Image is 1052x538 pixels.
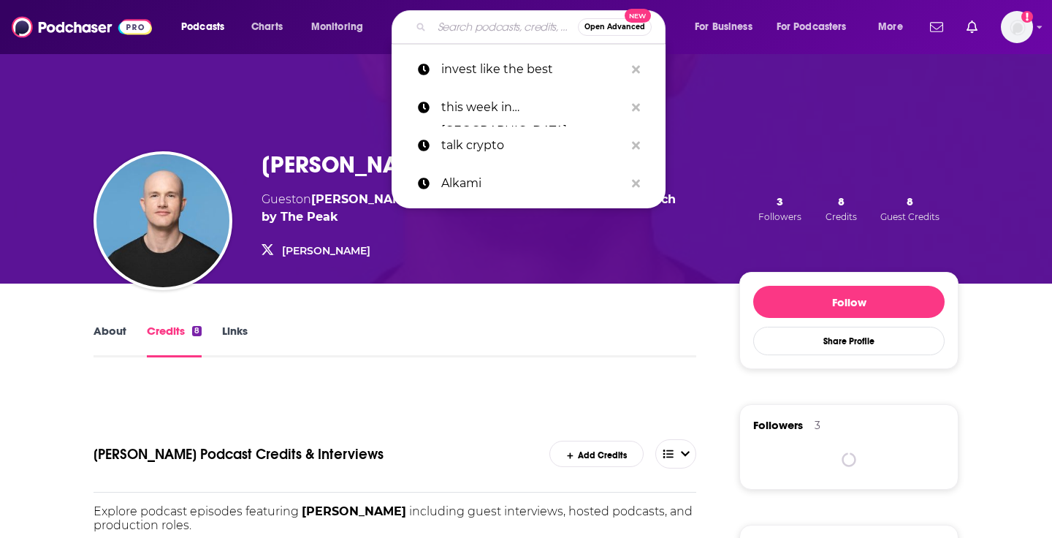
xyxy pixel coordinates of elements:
[181,17,224,37] span: Podcasts
[441,88,625,126] p: this week in fintech
[262,192,296,206] span: Guest
[868,15,921,39] button: open menu
[753,327,945,355] button: Share Profile
[432,15,578,39] input: Search podcasts, credits, & more...
[262,151,437,179] h3: [PERSON_NAME]
[826,211,857,222] span: Credits
[1001,11,1033,43] button: Show profile menu
[441,126,625,164] p: talk crypto
[12,13,152,41] img: Podchaser - Follow, Share and Rate Podcasts
[695,17,752,37] span: For Business
[405,10,679,44] div: Search podcasts, credits, & more...
[296,192,453,206] span: on
[549,441,644,466] a: Add Credits
[311,17,363,37] span: Monitoring
[876,194,944,223] button: 8Guest Credits
[961,15,983,39] a: Show notifications dropdown
[441,50,625,88] p: invest like the best
[94,439,521,469] h1: Brian Armstrong's Podcast Credits & Interviews
[821,194,861,223] button: 8Credits
[302,504,406,518] span: [PERSON_NAME]
[242,15,291,39] a: Charts
[767,15,868,39] button: open menu
[685,15,771,39] button: open menu
[878,17,903,37] span: More
[147,324,202,357] a: Credits8
[777,194,783,208] span: 3
[251,17,283,37] span: Charts
[392,50,666,88] a: invest like the best
[625,9,651,23] span: New
[758,211,801,222] span: Followers
[96,154,229,287] img: Brian Armstrong
[753,286,945,318] button: Follow
[171,15,243,39] button: open menu
[838,194,845,208] span: 8
[880,211,939,222] span: Guest Credits
[924,15,949,39] a: Show notifications dropdown
[392,126,666,164] a: talk crypto
[1001,11,1033,43] span: Logged in as bjonesvested
[392,88,666,126] a: this week in [GEOGRAPHIC_DATA]
[1021,11,1033,23] svg: Add a profile image
[584,23,645,31] span: Open Advanced
[754,194,806,223] button: 3Followers
[753,418,803,432] span: Followers
[815,419,820,432] div: 3
[222,324,248,357] a: Links
[301,15,382,39] button: open menu
[192,326,202,336] div: 8
[441,164,625,202] p: Alkami
[94,504,696,532] p: Explore podcast episodes featuring including guest interviews, hosted podcasts, and production ro...
[311,192,453,206] a: Shawn Ryan Show
[282,244,370,257] a: [PERSON_NAME]
[578,18,652,36] button: Open AdvancedNew
[392,164,666,202] a: Alkami
[777,17,847,37] span: For Podcasters
[655,439,696,469] button: open menu
[907,194,913,208] span: 8
[94,324,126,357] a: About
[1001,11,1033,43] img: User Profile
